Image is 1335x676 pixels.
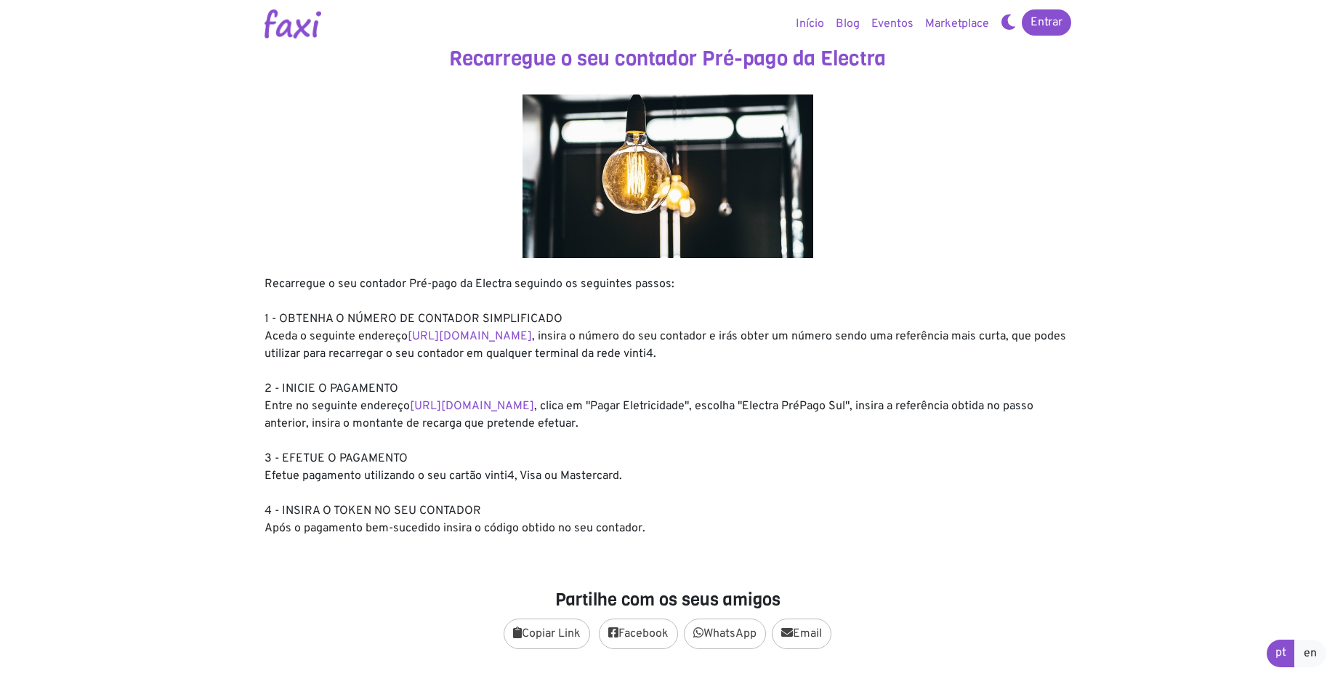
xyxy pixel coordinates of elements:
[866,9,919,39] a: Eventos
[830,9,866,39] a: Blog
[919,9,995,39] a: Marketplace
[265,275,1071,537] div: Recarregue o seu contador Pré-pago da Electra seguindo os seguintes passos: 1 - OBTENHA O NÚMERO ...
[265,9,321,39] img: Logotipo Faxi Online
[684,619,766,649] a: WhatsApp
[599,619,678,649] a: Facebook
[1022,9,1071,36] a: Entrar
[408,329,532,344] a: [URL][DOMAIN_NAME]
[410,399,534,414] a: [URL][DOMAIN_NAME]
[523,94,813,258] img: energy.jpg
[504,619,590,649] button: Copiar Link
[265,590,1071,611] h4: Partilhe com os seus amigos
[265,47,1071,71] h3: Recarregue o seu contador Pré-pago da Electra
[1294,640,1326,667] a: en
[790,9,830,39] a: Início
[772,619,831,649] a: Email
[1267,640,1295,667] a: pt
